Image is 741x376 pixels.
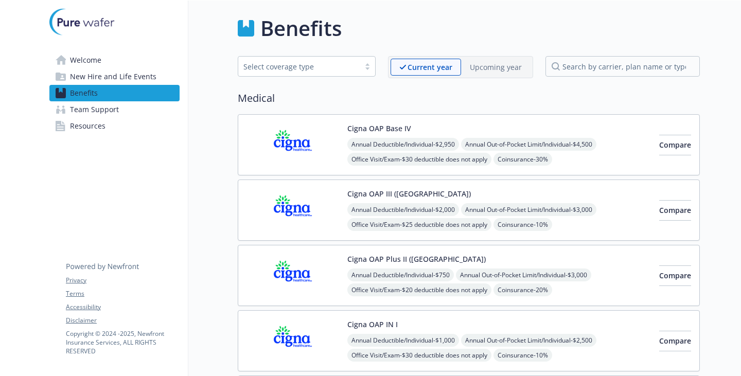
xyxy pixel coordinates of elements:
p: Current year [408,62,452,73]
button: Compare [659,200,691,221]
button: Compare [659,331,691,351]
input: search by carrier, plan name or type [545,56,700,77]
span: Welcome [70,52,101,68]
h2: Medical [238,91,700,106]
a: Resources [49,118,180,134]
button: Cigna OAP IN I [347,319,398,330]
span: Compare [659,205,691,215]
img: CIGNA carrier logo [246,188,339,232]
span: Benefits [70,85,98,101]
button: Cigna OAP III ([GEOGRAPHIC_DATA]) [347,188,471,199]
span: Office Visit/Exam - $30 deductible does not apply [347,153,491,166]
a: Welcome [49,52,180,68]
span: Annual Deductible/Individual - $1,000 [347,334,459,347]
button: Compare [659,135,691,155]
img: CIGNA carrier logo [246,319,339,363]
span: New Hire and Life Events [70,68,156,85]
span: Annual Deductible/Individual - $750 [347,268,454,281]
a: Terms [66,289,179,298]
img: CIGNA carrier logo [246,254,339,297]
span: Office Visit/Exam - $25 deductible does not apply [347,218,491,231]
span: Coinsurance - 10% [493,218,552,231]
span: Compare [659,271,691,280]
a: Accessibility [66,302,179,312]
a: Disclaimer [66,316,179,325]
a: Benefits [49,85,180,101]
span: Coinsurance - 10% [493,349,552,362]
p: Copyright © 2024 - 2025 , Newfront Insurance Services, ALL RIGHTS RESERVED [66,329,179,355]
span: Annual Out-of-Pocket Limit/Individual - $3,000 [456,268,591,281]
span: Coinsurance - 20% [493,283,552,296]
img: CIGNA carrier logo [246,123,339,167]
span: Annual Out-of-Pocket Limit/Individual - $2,500 [461,334,596,347]
span: Compare [659,336,691,346]
span: Compare [659,140,691,150]
a: Team Support [49,101,180,118]
button: Cigna OAP Plus II ([GEOGRAPHIC_DATA]) [347,254,486,264]
a: New Hire and Life Events [49,68,180,85]
a: Privacy [66,276,179,285]
h1: Benefits [260,13,342,44]
div: Select coverage type [243,61,355,72]
button: Compare [659,265,691,286]
span: Annual Deductible/Individual - $2,950 [347,138,459,151]
span: Annual Out-of-Pocket Limit/Individual - $3,000 [461,203,596,216]
span: Resources [70,118,105,134]
span: Office Visit/Exam - $30 deductible does not apply [347,349,491,362]
span: Office Visit/Exam - $20 deductible does not apply [347,283,491,296]
span: Annual Out-of-Pocket Limit/Individual - $4,500 [461,138,596,151]
p: Upcoming year [470,62,522,73]
span: Annual Deductible/Individual - $2,000 [347,203,459,216]
span: Coinsurance - 30% [493,153,552,166]
button: Cigna OAP Base IV [347,123,411,134]
span: Team Support [70,101,119,118]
